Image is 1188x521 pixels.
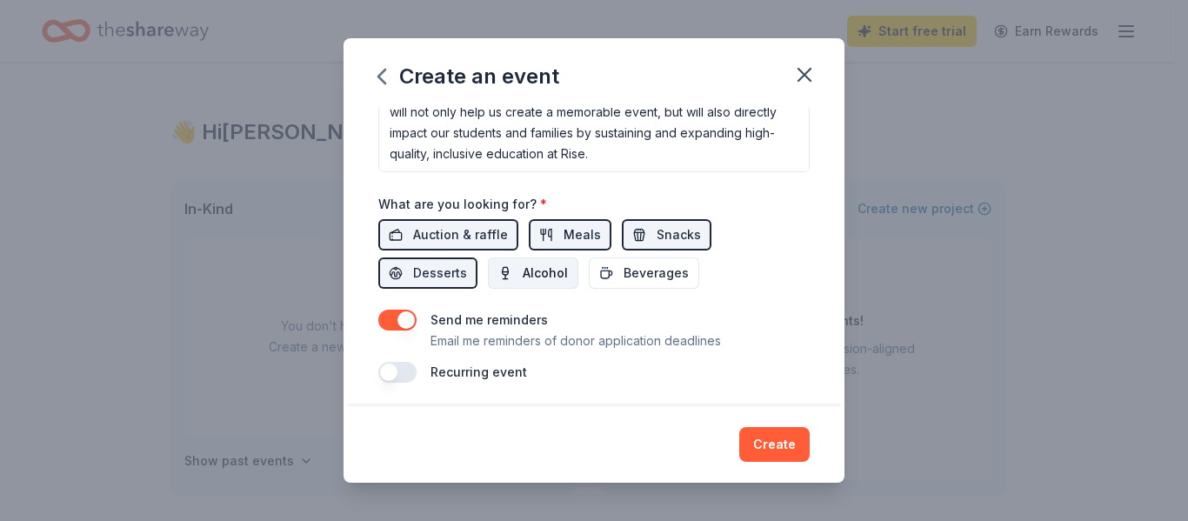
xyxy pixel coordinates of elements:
[378,219,518,250] button: Auction & raffle
[523,263,568,284] span: Alcohol
[430,312,548,327] label: Send me reminders
[430,364,527,379] label: Recurring event
[413,224,508,245] span: Auction & raffle
[378,257,477,289] button: Desserts
[378,196,547,213] label: What are you looking for?
[739,427,810,462] button: Create
[430,331,721,351] p: Email me reminders of donor application deadlines
[657,224,701,245] span: Snacks
[378,94,810,172] textarea: We’re gearing up for our biggest fundraiser of the year—the 5th Annual [US_STATE] Gives Day Kicko...
[529,219,611,250] button: Meals
[488,257,578,289] button: Alcohol
[624,263,689,284] span: Beverages
[622,219,711,250] button: Snacks
[378,63,559,90] div: Create an event
[589,257,699,289] button: Beverages
[564,224,601,245] span: Meals
[413,263,467,284] span: Desserts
